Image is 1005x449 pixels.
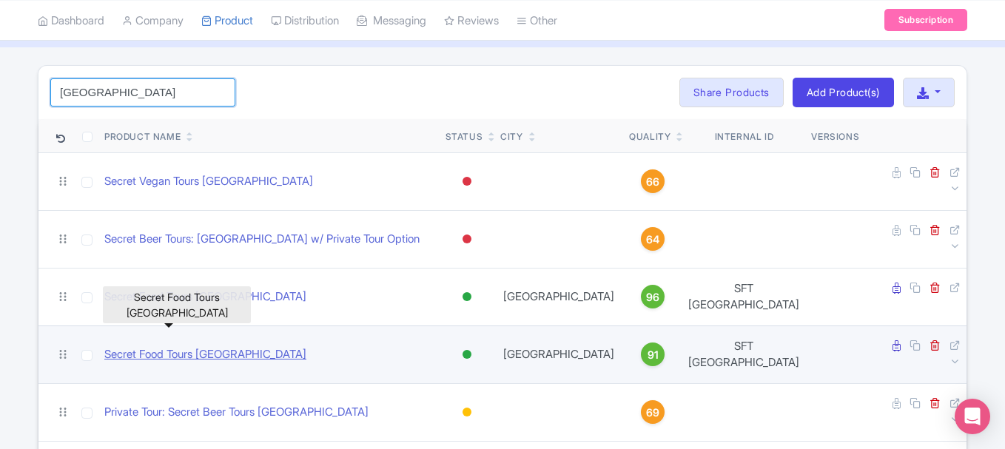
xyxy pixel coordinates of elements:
a: 96 [629,285,676,308]
span: 66 [646,174,659,190]
a: Secret Vegan Tours [GEOGRAPHIC_DATA] [104,173,313,190]
td: SFT [GEOGRAPHIC_DATA] [682,325,805,383]
div: Secret Food Tours [GEOGRAPHIC_DATA] [103,286,251,323]
div: Building [460,402,474,423]
div: Active [460,286,474,308]
div: Inactive [460,171,474,192]
td: [GEOGRAPHIC_DATA] [494,325,623,383]
div: Open Intercom Messenger [955,399,990,434]
th: Internal ID [682,119,805,153]
a: Subscription [884,9,967,31]
a: Private Tour: Secret Beer Tours [GEOGRAPHIC_DATA] [104,404,369,421]
span: 69 [646,405,659,421]
td: [GEOGRAPHIC_DATA] [494,268,623,325]
div: Quality [629,130,670,144]
a: Secret Beer Tours: [GEOGRAPHIC_DATA] w/ Private Tour Option [104,231,420,248]
a: 91 [629,342,676,366]
a: Secret Food Tours [GEOGRAPHIC_DATA] [104,346,306,363]
div: Inactive [460,229,474,250]
td: SFT [GEOGRAPHIC_DATA] [682,268,805,325]
a: Share Products [679,78,784,107]
div: Product Name [104,130,181,144]
a: 66 [629,169,676,193]
input: Search product name, city, or interal id [50,78,235,107]
a: 69 [629,400,676,424]
div: City [500,130,522,144]
span: 91 [648,347,659,363]
span: 64 [646,232,659,248]
th: Versions [805,119,865,153]
div: Active [460,344,474,365]
span: 96 [646,289,659,305]
a: Add Product(s) [793,78,894,107]
div: Status [446,130,483,144]
a: 64 [629,227,676,251]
